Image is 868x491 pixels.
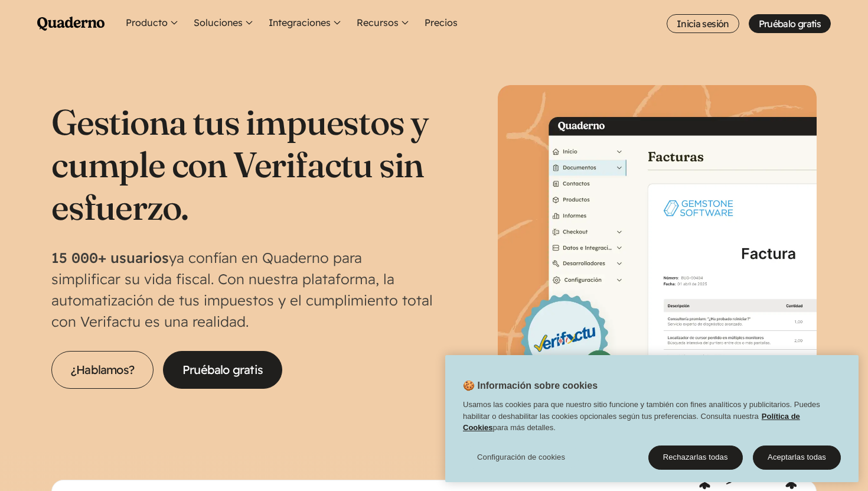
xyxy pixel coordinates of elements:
a: Pruébalo gratis [163,351,282,389]
div: Cookie banner [445,355,859,482]
button: Aceptarlas todas [753,445,841,470]
img: Interfaz de Quaderno mostrando la página Factura con el distintivo Verifactu [498,85,817,404]
h1: Gestiona tus impuestos y cumple con Verifactu sin esfuerzo. [51,100,434,228]
a: Política de Cookies [463,411,800,432]
div: 🍪 Información sobre cookies [445,355,859,482]
p: ya confían en Quaderno para simplificar su vida fiscal. Con nuestra plataforma, la automatización... [51,247,434,332]
strong: 15 000+ usuarios [51,249,169,266]
button: Rechazarlas todas [648,445,743,470]
button: Configuración de cookies [463,445,579,469]
h2: 🍪 Información sobre cookies [445,379,598,399]
a: Inicia sesión [667,14,739,33]
a: ¿Hablamos? [51,351,154,389]
a: Pruébalo gratis [749,14,831,33]
div: Usamos las cookies para que nuestro sitio funcione y también con fines analíticos y publicitarios... [445,399,859,440]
